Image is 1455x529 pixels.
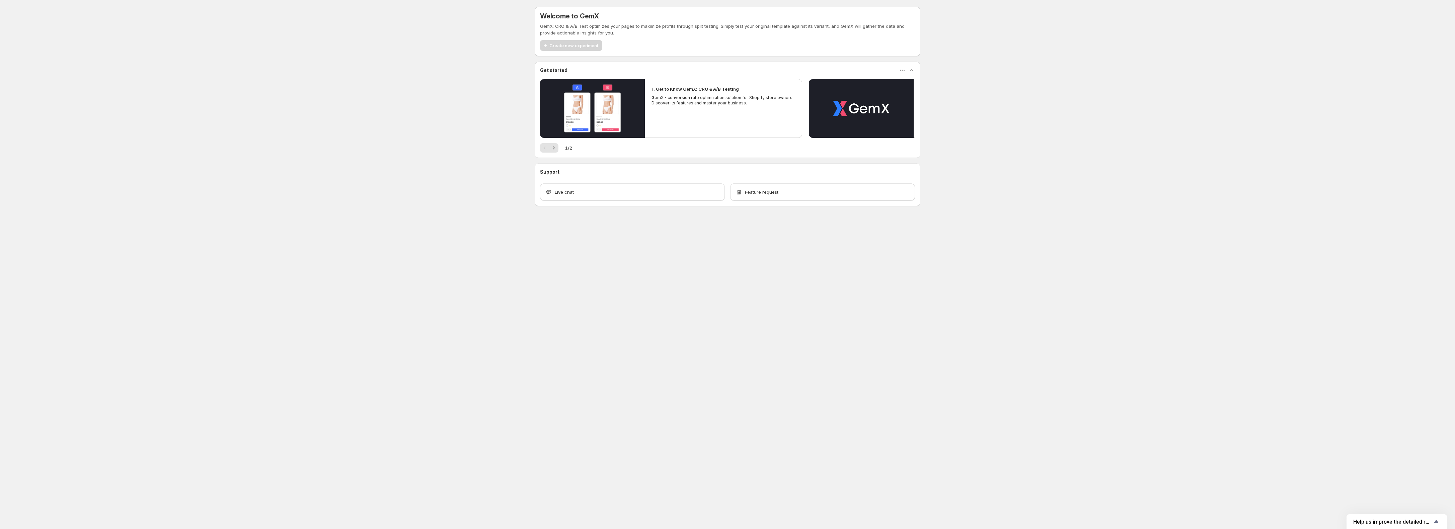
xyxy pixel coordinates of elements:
[1353,518,1440,526] button: Show survey - Help us improve the detailed report for A/B campaigns
[540,23,915,36] p: GemX: CRO & A/B Test optimizes your pages to maximize profits through split testing. Simply test ...
[540,67,567,74] h3: Get started
[565,145,572,151] span: 1 / 2
[540,12,599,20] h5: Welcome to GemX
[652,86,739,92] h2: 1. Get to Know GemX: CRO & A/B Testing
[809,79,914,138] button: Play video
[540,79,645,138] button: Play video
[1353,519,1432,525] span: Help us improve the detailed report for A/B campaigns
[549,143,558,153] button: Next
[540,143,558,153] nav: Pagination
[745,189,778,195] span: Feature request
[555,189,574,195] span: Live chat
[540,169,559,175] h3: Support
[652,95,795,106] p: GemX - conversion rate optimization solution for Shopify store owners. Discover its features and ...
